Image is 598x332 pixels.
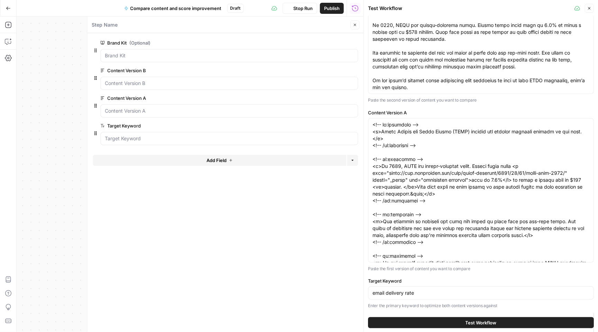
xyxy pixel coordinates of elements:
span: Add Field [206,157,227,164]
input: Brand Kit [105,52,353,59]
input: Content Version B [105,80,353,87]
span: Compare content and score improvement [130,5,222,12]
p: Paste the first version of content you want to compare [368,265,594,272]
button: Stop Run [283,3,317,14]
input: Content Version A [105,107,353,114]
label: Target Keyword [100,122,319,129]
p: Enter the primary keyword to optimize both content versions against [368,302,594,309]
input: e.g., content marketing strategy [372,290,589,296]
span: Publish [324,5,340,12]
button: Test Workflow [368,317,594,328]
span: Draft [230,5,241,11]
label: Content Version B [100,67,319,74]
button: Compare content and score improvement [120,3,226,14]
label: Target Keyword [368,277,594,284]
label: Content Version A [100,95,319,102]
button: Add Field [93,155,346,166]
label: Content Version A [368,109,594,116]
input: Target Keyword [105,135,353,142]
span: Test Workflow [466,319,497,326]
span: (Optional) [129,39,150,46]
span: Stop Run [293,5,313,12]
p: Paste the second version of content you want to compare [368,97,594,104]
button: Publish [320,3,344,14]
label: Brand Kit [100,39,319,46]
